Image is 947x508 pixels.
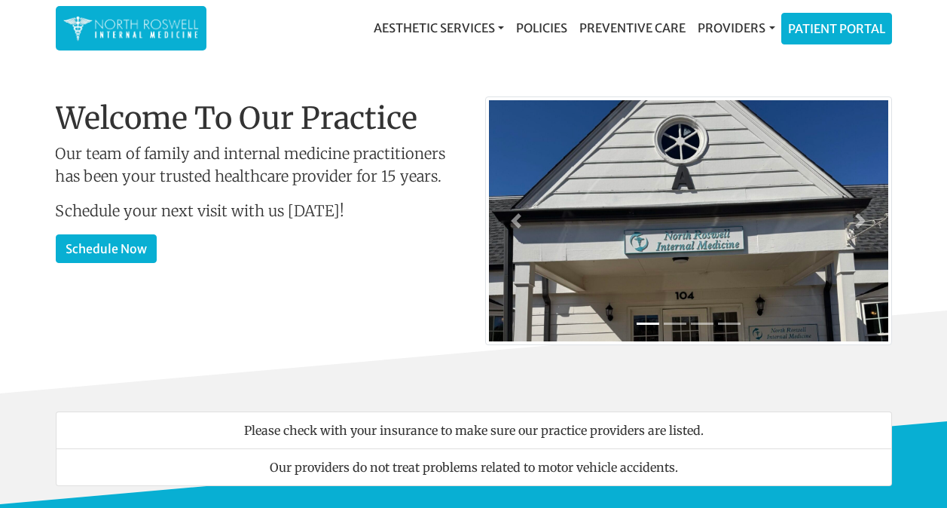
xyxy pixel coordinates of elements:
[56,200,463,222] p: Schedule your next visit with us [DATE]!
[56,412,892,449] li: Please check with your insurance to make sure our practice providers are listed.
[63,14,199,43] img: North Roswell Internal Medicine
[56,234,157,263] a: Schedule Now
[573,13,692,43] a: Preventive Care
[782,14,891,44] a: Patient Portal
[692,13,781,43] a: Providers
[368,13,510,43] a: Aesthetic Services
[56,448,892,486] li: Our providers do not treat problems related to motor vehicle accidents.
[56,142,463,188] p: Our team of family and internal medicine practitioners has been your trusted healthcare provider ...
[510,13,573,43] a: Policies
[56,100,463,136] h1: Welcome To Our Practice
